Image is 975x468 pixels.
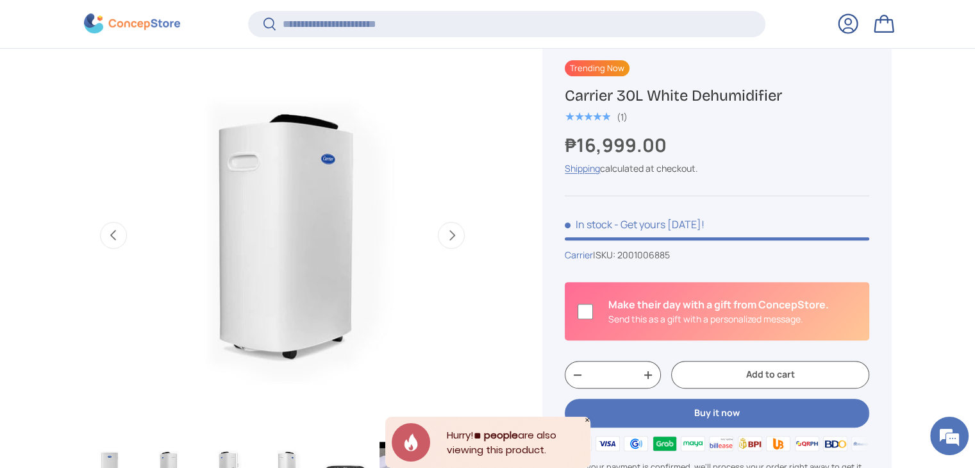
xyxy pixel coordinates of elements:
img: billease [707,434,735,453]
div: Close [584,417,590,423]
img: ConcepStore [84,14,180,34]
p: - Get yours [DATE]! [614,217,704,231]
span: In stock [565,217,612,231]
button: Buy it now [565,399,869,428]
div: calculated at checkout. [565,162,869,175]
span: SKU: [596,249,615,261]
span: ★★★★★ [565,110,610,123]
a: 5.0 out of 5.0 stars (1) [565,109,628,123]
img: grabpay [650,434,678,453]
button: Add to cart [671,361,869,389]
img: maya [679,434,707,453]
img: bpi [736,434,764,453]
div: (1) [617,112,628,122]
strong: ₱16,999.00 [565,132,670,158]
a: Carrier [565,249,593,261]
span: Trending Now [565,60,629,76]
img: qrph [792,434,821,453]
img: bdo [821,434,849,453]
img: visa [594,434,622,453]
span: 2001006885 [617,249,670,261]
h1: Carrier 30L White Dehumidifier [565,86,869,106]
img: ubp [764,434,792,453]
a: Shipping [565,162,600,174]
div: Is this a gift? [608,297,829,326]
span: | [593,249,670,261]
img: metrobank [849,434,878,453]
div: 5.0 out of 5.0 stars [565,111,610,122]
img: gcash [622,434,650,453]
input: Is this a gift? [578,304,593,319]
